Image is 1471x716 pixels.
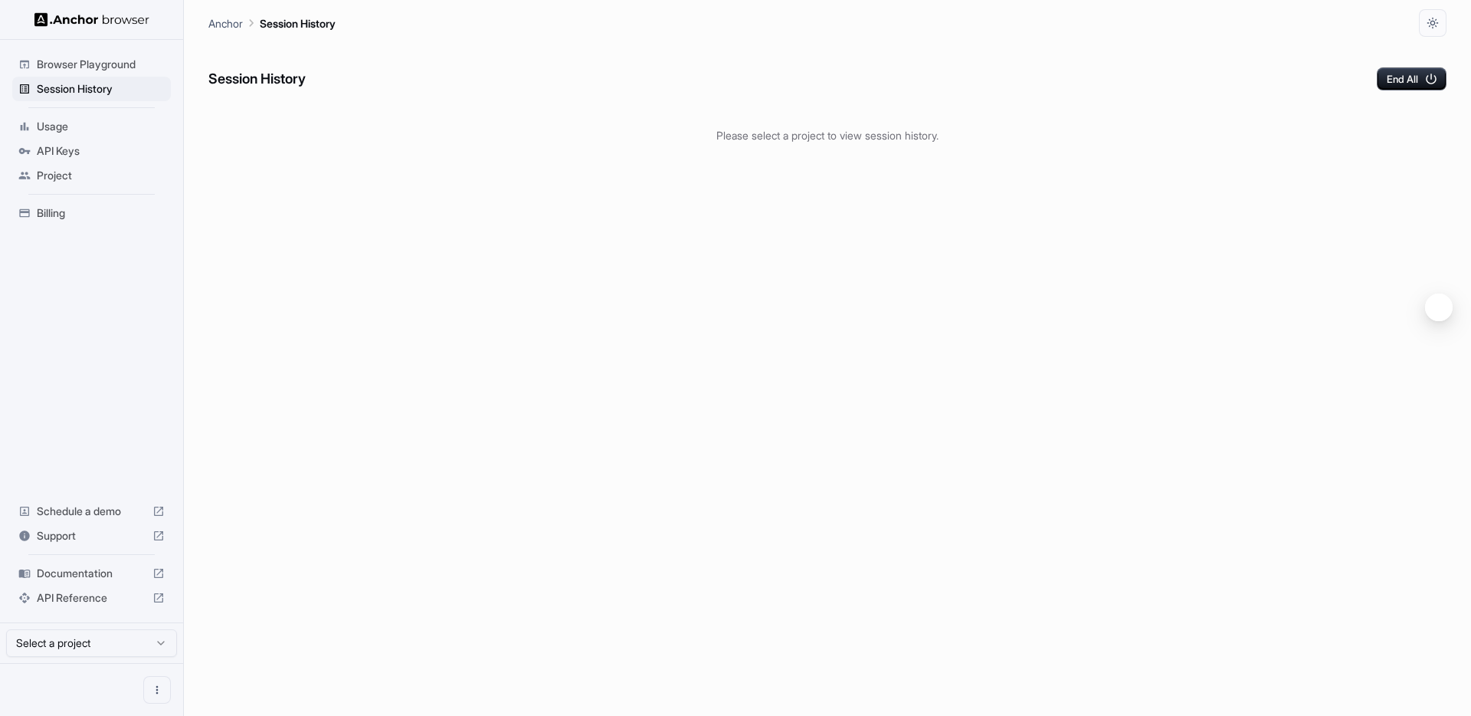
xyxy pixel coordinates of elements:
button: Open menu [143,676,171,704]
img: Anchor Logo [34,12,149,27]
span: Schedule a demo [37,504,146,519]
span: Browser Playground [37,57,165,72]
span: Session History [37,81,165,97]
span: API Reference [37,590,146,606]
span: Support [37,528,146,544]
nav: breadcrumb [208,15,336,31]
span: Usage [37,119,165,134]
span: Documentation [37,566,146,581]
div: Schedule a demo [12,499,171,524]
div: Documentation [12,561,171,586]
span: Project [37,168,165,183]
button: End All [1377,67,1446,90]
div: Browser Playground [12,52,171,77]
div: Support [12,524,171,548]
div: Session History [12,77,171,101]
span: API Keys [37,143,165,159]
p: Anchor [208,15,243,31]
p: Please select a project to view session history. [208,127,1446,143]
div: Usage [12,114,171,139]
div: Billing [12,201,171,225]
p: Session History [260,15,336,31]
div: Project [12,163,171,188]
div: API Reference [12,586,171,610]
h6: Session History [208,68,306,90]
div: API Keys [12,139,171,163]
span: Billing [37,205,165,221]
